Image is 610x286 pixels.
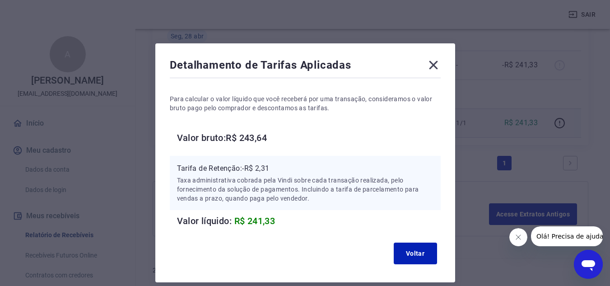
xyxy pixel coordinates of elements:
p: Tarifa de Retenção: -R$ 2,31 [177,163,433,174]
p: Taxa administrativa cobrada pela Vindi sobre cada transação realizada, pelo fornecimento da soluç... [177,176,433,203]
p: Para calcular o valor líquido que você receberá por uma transação, consideramos o valor bruto pag... [170,94,441,113]
span: Olá! Precisa de ajuda? [5,6,76,14]
h6: Valor líquido: [177,214,441,228]
iframe: Mensagem da empresa [531,226,603,246]
div: Detalhamento de Tarifas Aplicadas [170,58,441,76]
button: Voltar [394,243,437,264]
span: R$ 241,33 [234,216,275,226]
h6: Valor bruto: R$ 243,64 [177,131,441,145]
iframe: Botão para abrir a janela de mensagens [574,250,603,279]
iframe: Fechar mensagem [509,228,527,246]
